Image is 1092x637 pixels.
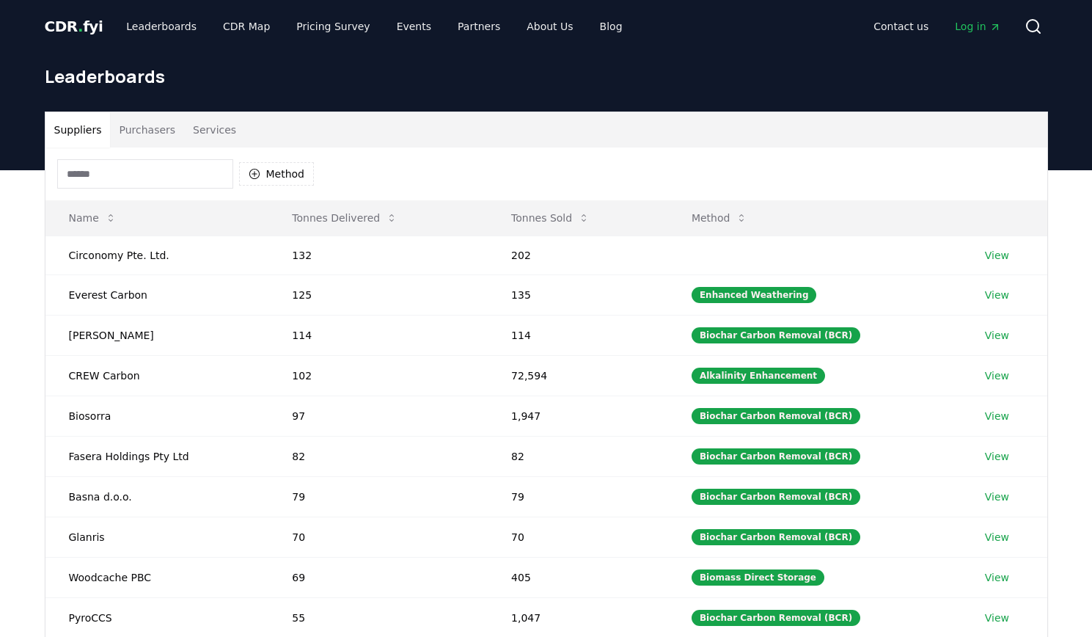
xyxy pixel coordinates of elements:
[692,610,860,626] div: Biochar Carbon Removal (BCR)
[45,236,269,274] td: Circonomy Pte. Ltd.
[45,517,269,557] td: Glanris
[45,436,269,476] td: Fasera Holdings Pty Ltd
[985,489,1009,504] a: View
[985,449,1009,464] a: View
[239,162,315,186] button: Method
[45,16,103,37] a: CDR.fyi
[692,529,860,545] div: Biochar Carbon Removal (BCR)
[268,355,488,396] td: 102
[692,569,824,586] div: Biomass Direct Storage
[985,288,1009,302] a: View
[268,517,488,557] td: 70
[499,203,601,233] button: Tonnes Sold
[692,489,860,505] div: Biochar Carbon Removal (BCR)
[280,203,409,233] button: Tonnes Delivered
[680,203,760,233] button: Method
[110,112,184,148] button: Purchasers
[985,248,1009,263] a: View
[446,13,512,40] a: Partners
[268,557,488,597] td: 69
[692,368,825,384] div: Alkalinity Enhancement
[268,396,488,436] td: 97
[862,13,940,40] a: Contact us
[692,408,860,424] div: Biochar Carbon Removal (BCR)
[955,19,1000,34] span: Log in
[862,13,1012,40] nav: Main
[114,13,208,40] a: Leaderboards
[268,436,488,476] td: 82
[588,13,634,40] a: Blog
[45,557,269,597] td: Woodcache PBC
[211,13,282,40] a: CDR Map
[488,315,668,355] td: 114
[985,530,1009,545] a: View
[692,287,817,303] div: Enhanced Weathering
[488,517,668,557] td: 70
[45,355,269,396] td: CREW Carbon
[488,355,668,396] td: 72,594
[385,13,443,40] a: Events
[515,13,585,40] a: About Us
[45,396,269,436] td: Biosorra
[57,203,128,233] button: Name
[45,315,269,355] td: [PERSON_NAME]
[943,13,1012,40] a: Log in
[285,13,381,40] a: Pricing Survey
[488,274,668,315] td: 135
[985,368,1009,383] a: View
[985,328,1009,343] a: View
[692,327,860,343] div: Biochar Carbon Removal (BCR)
[45,112,111,148] button: Suppliers
[488,557,668,597] td: 405
[45,65,1048,88] h1: Leaderboards
[268,315,488,355] td: 114
[45,274,269,315] td: Everest Carbon
[488,236,668,274] td: 202
[985,409,1009,423] a: View
[488,436,668,476] td: 82
[114,13,634,40] nav: Main
[268,274,488,315] td: 125
[985,611,1009,625] a: View
[488,476,668,517] td: 79
[78,18,83,35] span: .
[488,396,668,436] td: 1,947
[184,112,245,148] button: Services
[268,476,488,517] td: 79
[45,18,103,35] span: CDR fyi
[692,448,860,465] div: Biochar Carbon Removal (BCR)
[985,570,1009,585] a: View
[268,236,488,274] td: 132
[45,476,269,517] td: Basna d.o.o.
